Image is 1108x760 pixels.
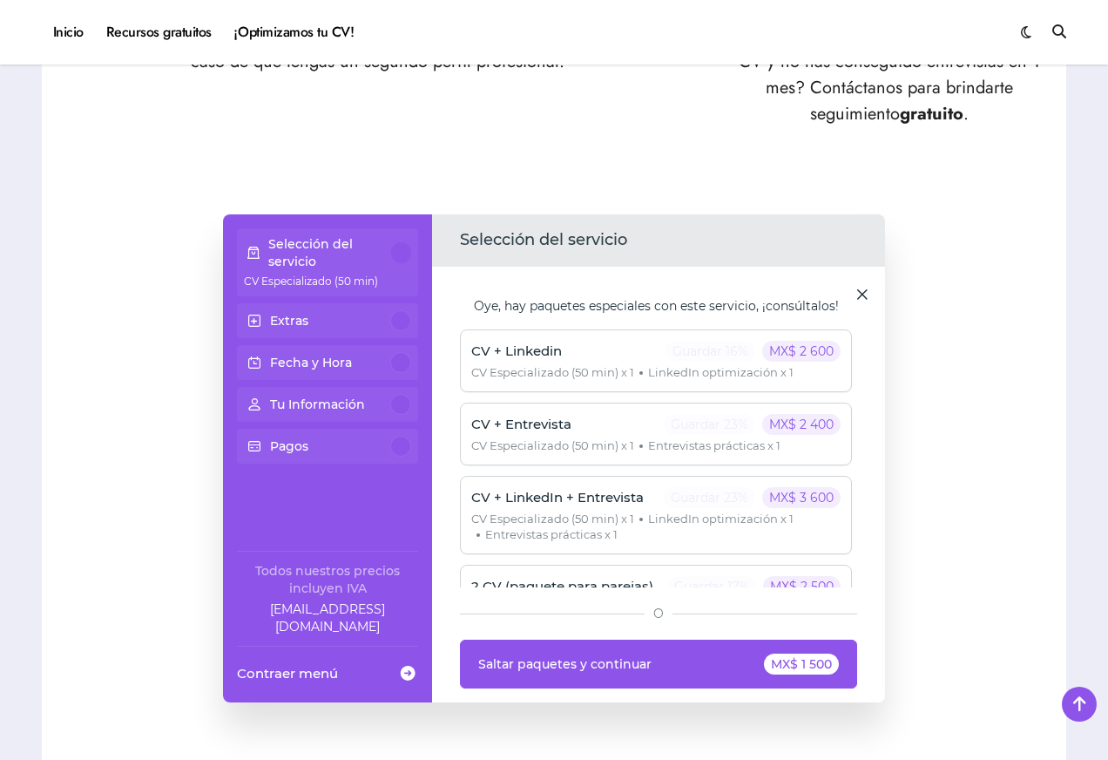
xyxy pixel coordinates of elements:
[460,281,857,316] div: Oye, hay paquetes especiales con este servicio, ¡consúltalos!
[42,9,95,56] a: Inicio
[667,576,756,597] p: Guardar 17%
[471,365,634,381] span: CV Especializado (50 min) x 1
[95,9,223,56] a: Recursos gratuitos
[270,354,352,371] p: Fecha y Hora
[900,101,963,126] strong: gratuito
[471,414,571,435] p: CV + Entrevista
[270,396,365,413] p: Tu Información
[460,605,857,622] div: O
[762,414,841,435] p: MX$ 2 400
[471,576,653,597] p: 2 CV (paquete para parejas)
[665,341,755,362] p: Guardar 16%
[237,601,418,635] a: Company email: ayuda@elhadadelasvacantes.com
[763,576,841,597] p: MX$ 2 500
[270,312,308,329] p: Extras
[268,235,392,270] p: Selección del servicio
[471,438,634,454] span: CV Especializado (50 min) x 1
[471,341,562,362] p: CV + Linkedin
[762,341,841,362] p: MX$ 2 600
[634,438,780,454] span: Entrevistas prácticas x 1
[634,512,794,527] span: LinkedIn optimización x 1
[270,438,308,455] p: Pagos
[471,512,634,527] span: CV Especializado (50 min) x 1
[460,640,857,689] button: Saltar paquetes y continuarMX$ 1 500
[237,664,338,682] span: Contraer menú
[762,487,841,508] p: MX$ 3 600
[764,654,839,675] div: MX$ 1 500
[471,527,618,543] span: Entrevistas prácticas x 1
[471,487,644,508] p: CV + LinkedIn + Entrevista
[237,562,418,597] div: Todos nuestros precios incluyen IVA
[664,487,755,508] p: Guardar 23%
[731,23,1049,127] p: : ¿Tuviste tu videollamada de CV y no has conseguido entrevistas en 1 mes? Contáctanos para brind...
[664,414,755,435] p: Guardar 23%
[634,365,794,381] span: LinkedIn optimización x 1
[223,9,365,56] a: ¡Optimizamos tu CV!
[244,275,378,288] span: CV Especializado (50 min)
[478,657,652,671] span: Saltar paquetes y continuar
